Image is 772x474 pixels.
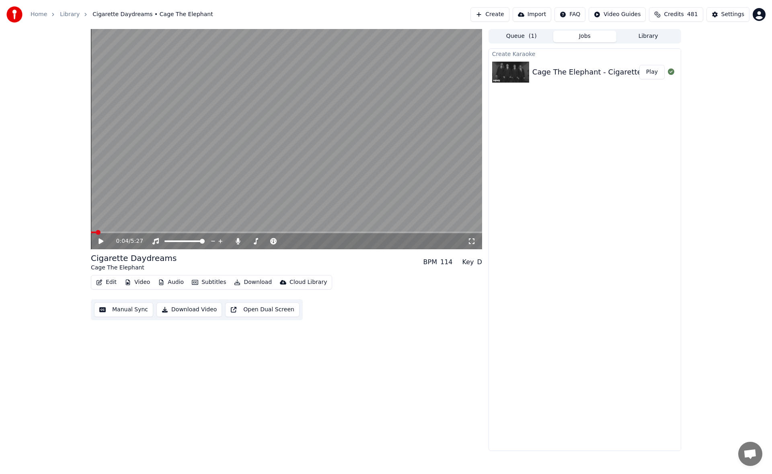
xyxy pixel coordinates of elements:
div: Cage The Elephant [91,264,177,272]
button: Jobs [553,31,617,42]
button: Edit [93,277,120,288]
button: Import [513,7,551,22]
button: Settings [706,7,749,22]
div: Key [462,257,474,267]
div: Open chat [738,442,762,466]
button: Video [121,277,153,288]
div: Cage The Elephant - Cigarette Daydreams [532,66,686,78]
span: 0:04 [116,237,129,245]
div: BPM [423,257,437,267]
button: Open Dual Screen [225,302,300,317]
button: Create [470,7,509,22]
button: Manual Sync [94,302,153,317]
button: Library [616,31,680,42]
a: Library [60,10,80,19]
button: Download Video [156,302,222,317]
span: Cigarette Daydreams • Cage The Elephant [92,10,213,19]
button: Play [639,65,665,79]
span: 5:27 [131,237,143,245]
img: youka [6,6,23,23]
a: Home [31,10,47,19]
div: D [477,257,482,267]
button: FAQ [554,7,585,22]
button: Download [231,277,275,288]
div: Settings [721,10,744,19]
button: Audio [155,277,187,288]
span: Credits [664,10,684,19]
div: Create Karaoke [489,49,681,58]
div: Cigarette Daydreams [91,253,177,264]
button: Queue [490,31,553,42]
div: / [116,237,136,245]
span: 481 [687,10,698,19]
nav: breadcrumb [31,10,213,19]
span: ( 1 ) [529,32,537,40]
button: Subtitles [189,277,229,288]
button: Video Guides [589,7,646,22]
div: Cloud Library [289,278,327,286]
div: 114 [440,257,453,267]
button: Credits481 [649,7,703,22]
